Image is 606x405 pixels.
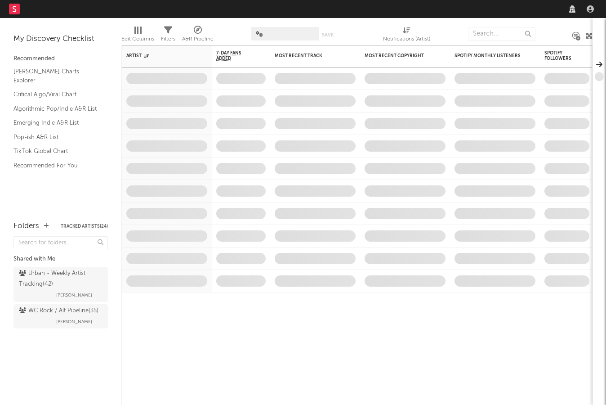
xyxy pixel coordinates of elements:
span: [PERSON_NAME] [56,316,92,327]
a: Algorithmic Pop/Indie A&R List [13,104,99,114]
div: Most Recent Track [275,53,342,58]
div: WC Rock / Alt Pipeline ( 35 ) [19,306,98,316]
div: Folders [13,221,39,232]
div: Spotify Monthly Listeners [454,53,522,58]
div: Notifications (Artist) [383,22,430,49]
div: Edit Columns [121,22,154,49]
div: Most Recent Copyright [365,53,432,58]
div: My Discovery Checklist [13,34,108,45]
a: Critical Algo/Viral Chart [13,90,99,99]
div: Shared with Me [13,254,108,265]
div: Artist [126,53,194,58]
a: TikTok Global Chart [13,146,99,156]
div: Filters [161,22,175,49]
div: Urban - Weekly Artist Tracking ( 42 ) [19,268,100,290]
button: Save [322,32,334,37]
div: Notifications (Artist) [383,34,430,45]
a: Emerging Indie A&R List [13,118,99,128]
a: Pop-ish A&R List [13,132,99,142]
input: Search for folders... [13,236,108,249]
a: Urban - Weekly Artist Tracking(42)[PERSON_NAME] [13,267,108,302]
div: Filters [161,34,175,45]
div: A&R Pipeline [182,34,214,45]
div: Recommended [13,54,108,64]
div: Spotify Followers [544,50,576,61]
button: Tracked Artists(24) [61,224,108,229]
div: A&R Pipeline [182,22,214,49]
a: [PERSON_NAME] Charts Explorer [13,67,99,85]
a: WC Rock / Alt Pipeline(35)[PERSON_NAME] [13,304,108,328]
div: Edit Columns [121,34,154,45]
span: 7-Day Fans Added [216,50,252,61]
a: Recommended For You [13,161,99,171]
span: [PERSON_NAME] [56,290,92,301]
input: Search... [468,27,535,40]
